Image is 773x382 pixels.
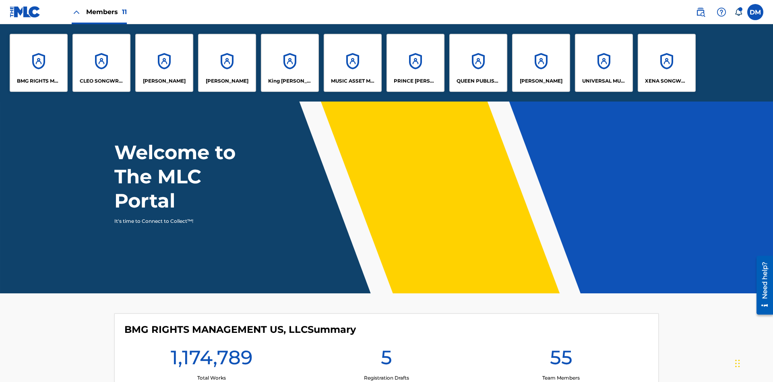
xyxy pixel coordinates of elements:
div: Notifications [734,8,742,16]
p: MUSIC ASSET MANAGEMENT (MAM) [331,77,375,85]
span: 11 [122,8,127,16]
h1: 1,174,789 [171,345,253,374]
img: help [717,7,726,17]
p: PRINCE MCTESTERSON [394,77,438,85]
a: Accounts[PERSON_NAME] [198,34,256,92]
a: AccountsMUSIC ASSET MANAGEMENT (MAM) [324,34,382,92]
h1: 5 [381,345,392,374]
a: Public Search [692,4,709,20]
a: AccountsPRINCE [PERSON_NAME] [386,34,444,92]
img: MLC Logo [10,6,41,18]
img: search [696,7,705,17]
a: Accounts[PERSON_NAME] [512,34,570,92]
h1: Welcome to The MLC Portal [114,140,265,213]
p: Registration Drafts [364,374,409,382]
p: CLEO SONGWRITER [80,77,124,85]
div: User Menu [747,4,763,20]
p: QUEEN PUBLISHA [457,77,500,85]
p: It's time to Connect to Collect™! [114,218,254,225]
p: XENA SONGWRITER [645,77,689,85]
a: AccountsXENA SONGWRITER [638,34,696,92]
div: Drag [735,351,740,376]
p: RONALD MCTESTERSON [520,77,562,85]
p: UNIVERSAL MUSIC PUB GROUP [582,77,626,85]
span: Members [86,7,127,17]
h1: 55 [550,345,573,374]
p: King McTesterson [268,77,312,85]
p: Total Works [197,374,226,382]
img: Close [72,7,81,17]
a: AccountsQUEEN PUBLISHA [449,34,507,92]
iframe: Chat Widget [733,343,773,382]
h4: BMG RIGHTS MANAGEMENT US, LLC [124,324,356,336]
p: BMG RIGHTS MANAGEMENT US, LLC [17,77,61,85]
a: AccountsUNIVERSAL MUSIC PUB GROUP [575,34,633,92]
p: Team Members [542,374,580,382]
a: AccountsCLEO SONGWRITER [72,34,130,92]
iframe: Resource Center [750,253,773,319]
p: EYAMA MCSINGER [206,77,248,85]
p: ELVIS COSTELLO [143,77,186,85]
div: Help [713,4,730,20]
a: AccountsKing [PERSON_NAME] [261,34,319,92]
a: Accounts[PERSON_NAME] [135,34,193,92]
a: AccountsBMG RIGHTS MANAGEMENT US, LLC [10,34,68,92]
